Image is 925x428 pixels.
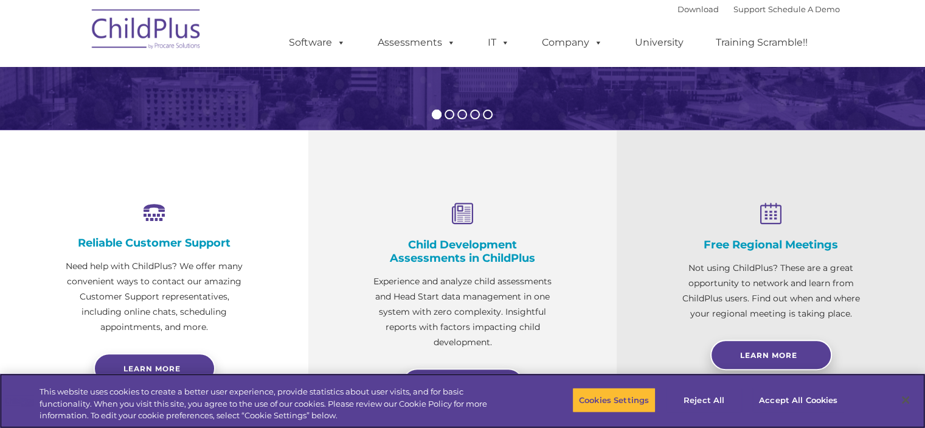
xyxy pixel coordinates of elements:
[572,387,656,413] button: Cookies Settings
[369,274,556,350] p: Experience and analyze child assessments and Head Start data management in one system with zero c...
[752,387,844,413] button: Accept All Cookies
[123,364,181,373] span: Learn more
[677,4,840,14] font: |
[169,80,206,89] span: Last name
[476,30,522,55] a: IT
[369,238,556,265] h4: Child Development Assessments in ChildPlus
[733,4,766,14] a: Support
[86,1,207,61] img: ChildPlus by Procare Solutions
[365,30,468,55] a: Assessments
[677,238,864,251] h4: Free Regional Meetings
[623,30,696,55] a: University
[768,4,840,14] a: Schedule A Demo
[94,353,215,384] a: Learn more
[677,261,864,321] p: Not using ChildPlus? These are a great opportunity to network and learn from ChildPlus users. Fin...
[710,340,832,370] a: Learn More
[277,30,358,55] a: Software
[402,368,524,399] a: Learn More
[666,387,742,413] button: Reject All
[677,4,719,14] a: Download
[704,30,820,55] a: Training Scramble!!
[169,130,221,139] span: Phone number
[530,30,615,55] a: Company
[740,351,797,360] span: Learn More
[61,236,248,250] h4: Reliable Customer Support
[40,386,509,422] div: This website uses cookies to create a better user experience, provide statistics about user visit...
[892,387,919,413] button: Close
[61,259,248,335] p: Need help with ChildPlus? We offer many convenient ways to contact our amazing Customer Support r...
